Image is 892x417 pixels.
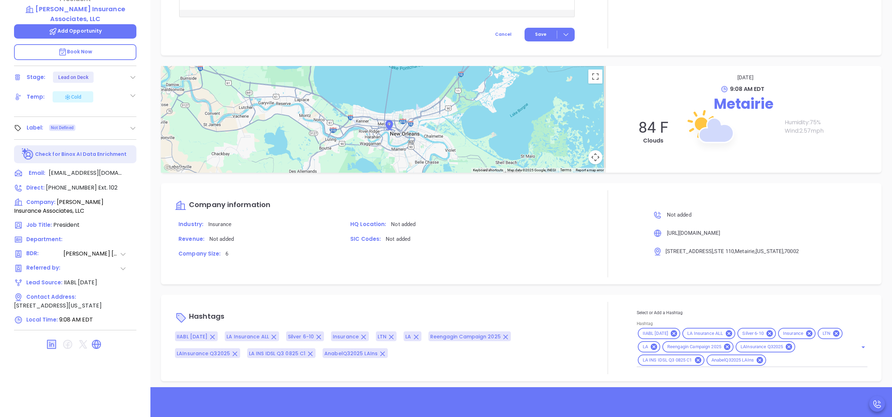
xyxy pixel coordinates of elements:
[736,341,795,352] div: LAInsurance Q32025
[27,123,43,133] div: Label:
[638,341,660,352] div: LA
[64,278,97,286] span: IIABL [DATE]
[178,220,203,228] span: Industry:
[288,333,314,340] span: Silver 6-10
[638,357,696,363] span: LA INS IDSL Q3 0825 C1
[638,355,704,366] div: LA INS IDSL Q3 0825 C1
[175,201,270,209] a: Company information
[560,167,572,173] a: Terms (opens in new tab)
[26,236,62,243] span: Department:
[576,168,604,172] a: Report a map error
[178,235,204,243] span: Revenue:
[473,168,503,173] button: Keyboard shortcuts
[189,311,224,321] span: Hashtags
[26,293,76,300] span: Contact Address:
[49,27,102,34] span: Add Opportunity
[525,28,575,41] button: Save
[785,127,874,135] p: Wind: 2.57 mph
[667,212,691,218] span: Not added
[495,31,512,37] span: Cancel
[27,72,46,82] div: Stage:
[737,328,776,339] div: Silver 6-10
[386,236,410,242] span: Not added
[209,236,234,242] span: Not added
[225,251,228,257] span: 6
[738,331,768,337] span: Silver 6-10
[208,221,231,227] span: Insurance
[707,357,758,363] span: AnabelQ32025 LAIns
[613,118,694,137] p: 84 F
[616,73,874,82] p: [DATE]
[665,248,714,254] span: [STREET_ADDRESS]
[26,184,45,191] span: Direct :
[177,333,208,340] span: IIABL [DATE]
[59,316,93,324] span: 9:08 AM EDT
[638,331,673,337] span: IIABL [DATE]
[783,248,799,254] span: , 70002
[588,69,602,84] button: Toggle fullscreen view
[63,250,120,258] span: [PERSON_NAME] [PERSON_NAME]
[680,95,750,166] img: Cloud Day
[26,279,62,286] span: Lead Source:
[637,309,867,317] p: Select or Add a Hashtag
[482,28,525,41] button: Cancel
[163,164,186,173] a: Open this area in Google Maps (opens a new window)
[324,350,378,357] span: AnabelQ32025 LAIns
[667,230,721,236] span: [URL][DOMAIN_NAME]
[27,92,45,102] div: Temp:
[588,150,602,164] button: Map camera controls
[177,350,230,357] span: LAInsurance Q32025
[638,344,652,350] span: LA
[26,221,52,229] span: Job Title:
[507,168,556,172] span: Map data ©2025 Google, INEGI
[730,85,764,93] span: 9:08 AM EDT
[818,328,843,339] div: LTN
[662,341,734,352] div: Reengagin Campaign 2025
[29,169,45,178] span: Email:
[14,302,102,310] span: [STREET_ADDRESS][US_STATE]
[163,164,186,173] img: Google
[785,118,874,127] p: Humidity: 75 %
[613,137,694,145] p: Clouds
[755,248,783,254] span: , [US_STATE]
[178,250,221,257] span: Company Size:
[638,328,681,339] div: IIABL [DATE]
[391,221,415,227] span: Not added
[350,220,386,228] span: HQ Location:
[535,31,546,38] span: Save
[26,316,58,323] span: Local Time:
[227,333,269,340] span: LA Insurance ALL
[858,342,868,352] button: Open
[14,198,103,215] span: [PERSON_NAME] Insurance Associates, LLC
[683,331,727,337] span: LA Insurance ALL
[53,221,80,229] span: President
[378,333,386,340] span: LTN
[430,333,501,340] span: Reengagin Campaign 2025
[189,200,270,210] span: Company information
[736,344,787,350] span: LAInsurance Q32025
[682,328,735,339] div: LA Insurance ALL
[46,184,97,192] span: [PHONE_NUMBER]
[778,328,816,339] div: Insurance
[58,72,88,83] div: Lead on Deck
[49,169,122,177] span: [EMAIL_ADDRESS][DOMAIN_NAME]
[249,350,305,357] span: LA INS IDSL Q3 0825 C1
[51,124,74,132] span: Not Defined
[26,198,55,206] span: Company:
[613,93,874,114] p: Metairie
[333,333,359,340] span: Insurance
[64,93,81,101] div: Cold
[637,322,653,326] label: Hashtag
[350,235,381,243] span: SIC Codes:
[663,344,725,350] span: Reengagin Campaign 2025
[14,4,136,24] a: [PERSON_NAME] Insurance Associates, LLC
[779,331,807,337] span: Insurance
[818,331,834,337] span: LTN
[713,248,734,254] span: , STE 110
[734,248,755,254] span: , Metairie
[97,184,117,192] span: Ext. 102
[26,264,63,273] span: Referred by:
[35,151,127,158] p: Check for Binox AI Data Enrichment
[26,250,63,258] span: BDR:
